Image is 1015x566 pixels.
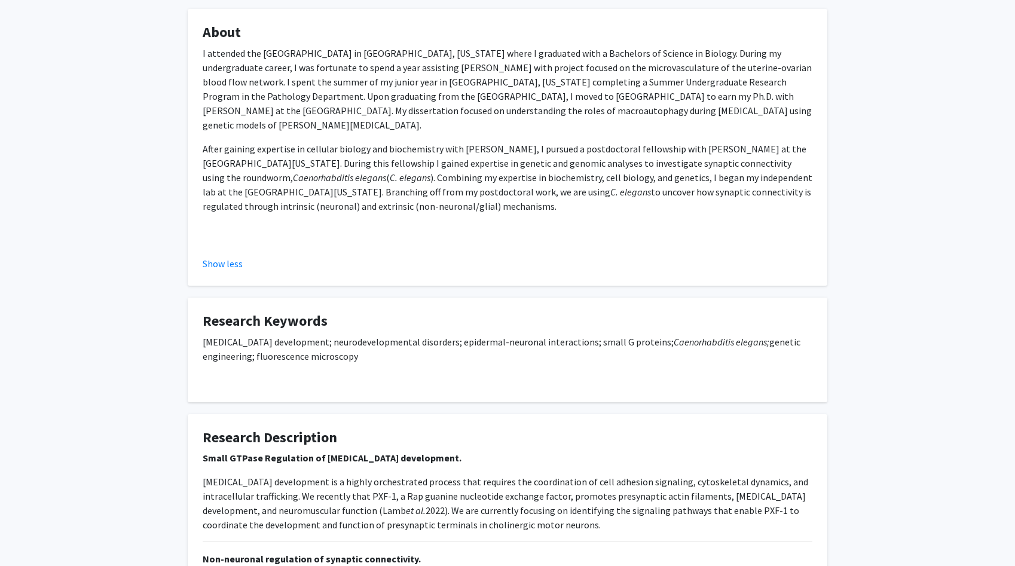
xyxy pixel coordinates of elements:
[203,475,812,532] p: [MEDICAL_DATA] development is a highly orchestrated process that requires the coordination of cel...
[390,172,430,183] em: C. elegans
[203,24,812,41] h4: About
[203,46,812,132] p: I attended the [GEOGRAPHIC_DATA] in [GEOGRAPHIC_DATA], [US_STATE] where I graduated with a Bachel...
[293,172,386,183] em: Caenorhabditis elegans
[203,142,812,213] p: After gaining expertise in cellular biology and biochemistry with [PERSON_NAME], I pursued a post...
[203,256,243,271] button: Show less
[9,512,51,557] iframe: Chat
[203,553,421,565] strong: Non-neuronal regulation of synaptic connectivity.
[610,186,651,198] em: C. elegans
[203,313,812,330] h4: Research Keywords
[203,335,812,363] p: [MEDICAL_DATA] development; neurodevelopmental disorders; epidermal-neuronal interactions; small ...
[406,504,426,516] em: et al.
[203,452,461,464] strong: Small GTPase Regulation of [MEDICAL_DATA] development.
[203,429,812,446] h4: Research Description
[674,336,769,348] em: Caenorhabditis elegans;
